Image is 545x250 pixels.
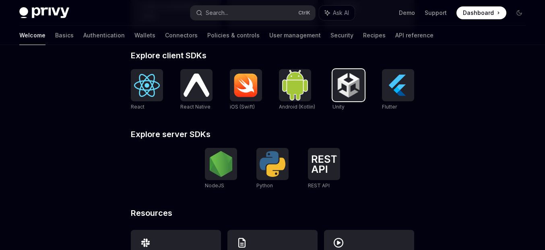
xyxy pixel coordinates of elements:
[256,182,273,189] span: Python
[399,9,415,17] a: Demo
[332,69,365,111] a: UnityUnity
[269,26,321,45] a: User management
[333,9,349,17] span: Ask AI
[83,26,125,45] a: Authentication
[308,148,340,190] a: REST APIREST API
[382,69,414,111] a: FlutterFlutter
[463,9,494,17] span: Dashboard
[311,155,337,173] img: REST API
[207,26,260,45] a: Policies & controls
[363,26,386,45] a: Recipes
[184,74,209,96] img: React Native
[395,26,434,45] a: API reference
[131,130,211,138] span: Explore server SDKs
[456,6,506,19] a: Dashboard
[279,104,315,110] span: Android (Kotlin)
[308,182,330,189] span: REST API
[165,26,198,45] a: Connectors
[131,209,172,217] span: Resources
[382,104,397,110] span: Flutter
[205,182,224,189] span: NodeJS
[206,8,228,18] div: Search...
[282,70,308,100] img: Android (Kotlin)
[131,51,206,59] span: Explore client SDKs
[131,104,145,110] span: React
[230,104,255,110] span: iOS (Swift)
[208,151,234,177] img: NodeJS
[425,9,447,17] a: Support
[180,104,211,110] span: React Native
[256,148,289,190] a: PythonPython
[205,148,237,190] a: NodeJSNodeJS
[336,72,361,98] img: Unity
[260,151,285,177] img: Python
[19,7,69,18] img: dark logo
[385,72,411,98] img: Flutter
[190,6,316,20] button: Search...CtrlK
[279,69,315,111] a: Android (Kotlin)Android (Kotlin)
[513,6,526,19] button: Toggle dark mode
[298,10,310,16] span: Ctrl K
[233,73,259,97] img: iOS (Swift)
[319,6,355,20] button: Ask AI
[180,69,213,111] a: React NativeReact Native
[134,26,155,45] a: Wallets
[230,69,262,111] a: iOS (Swift)iOS (Swift)
[55,26,74,45] a: Basics
[19,26,45,45] a: Welcome
[131,69,163,111] a: ReactReact
[330,26,353,45] a: Security
[332,104,345,110] span: Unity
[134,74,160,97] img: React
